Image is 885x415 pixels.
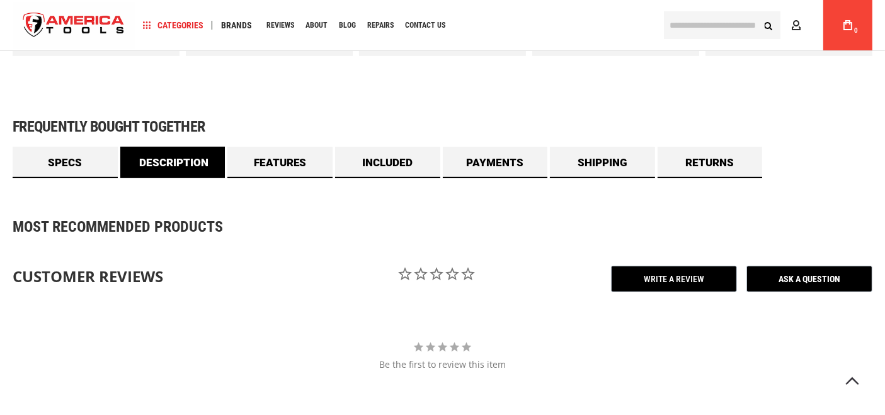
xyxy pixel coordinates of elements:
a: Shipping [550,147,655,178]
span: Reviews [266,21,294,29]
a: Brands [215,17,258,34]
span: About [305,21,328,29]
span: Brands [221,21,252,30]
a: Contact Us [399,17,451,34]
a: Categories [137,17,209,34]
span: Write a Review [611,266,737,292]
span: Blog [339,21,356,29]
a: Returns [658,147,763,178]
img: America Tools [13,2,135,49]
a: Reviews [261,17,300,34]
a: About [300,17,333,34]
span: Contact Us [405,21,445,29]
div: Customer Reviews [13,266,195,287]
h1: Frequently bought together [13,119,872,134]
span: Categories [143,21,203,30]
span: Ask a Question [746,266,872,292]
a: Features [227,147,333,178]
button: Search [757,13,780,37]
a: Description [120,147,226,178]
a: store logo [13,2,135,49]
a: Blog [333,17,362,34]
span: Repairs [367,21,394,29]
span: 0 [854,27,858,34]
div: Be the first to review this item [13,358,872,371]
a: Payments [443,147,548,178]
a: Specs [13,147,118,178]
a: Repairs [362,17,399,34]
strong: Most Recommended Products [13,219,828,234]
a: Included [335,147,440,178]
